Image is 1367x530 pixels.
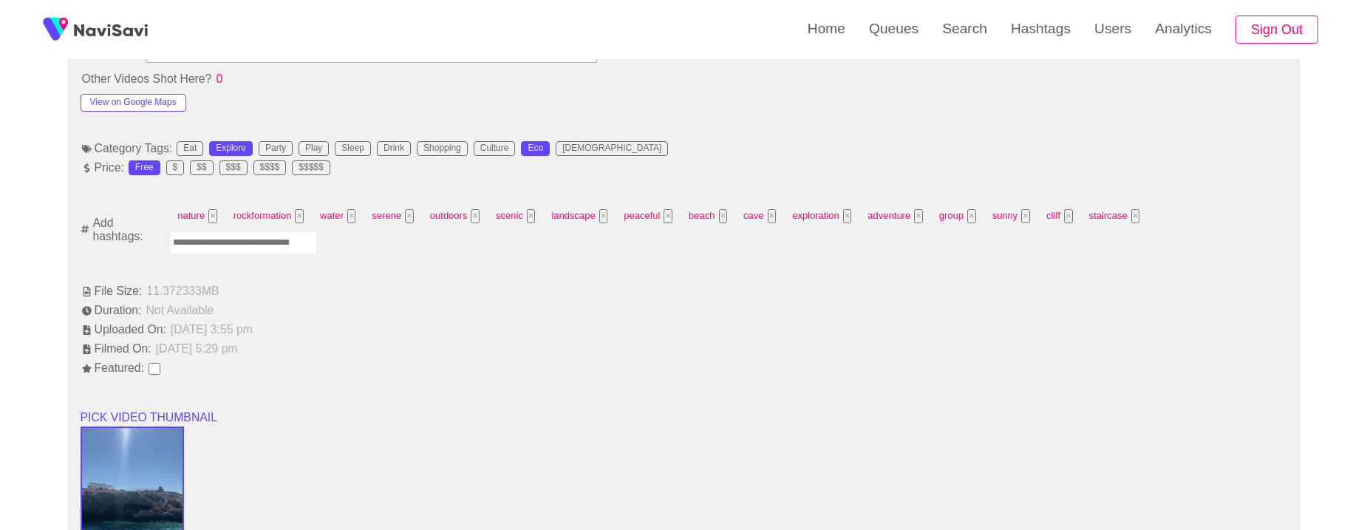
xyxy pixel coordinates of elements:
div: Drink [383,143,404,154]
span: Not Available [144,304,215,317]
button: Tag at index 3 with value 2289 focussed. Press backspace to remove [405,209,414,223]
span: outdoors [426,205,484,228]
span: beach [684,205,732,228]
span: Add hashtags: [91,217,168,243]
span: landscape [547,205,612,228]
span: Category Tags: [81,142,174,155]
button: Tag at index 4 with value 2341 focussed. Press backspace to remove [471,209,480,223]
button: Tag at index 2 with value 5 focussed. Press backspace to remove [347,209,356,223]
button: View on Google Maps [81,94,186,112]
button: Tag at index 8 with value 9 focussed. Press backspace to remove [719,209,728,223]
button: Tag at index 14 with value 3225 focussed. Press backspace to remove [1064,209,1073,223]
button: Tag at index 6 with value 2603 focussed. Press backspace to remove [599,209,608,223]
div: Explore [216,143,246,154]
input: Enter tag here and press return [169,231,317,254]
button: Tag at index 12 with value 2684 focussed. Press backspace to remove [967,209,976,223]
button: Tag at index 9 with value 2145 focussed. Press backspace to remove [768,209,777,223]
span: [DATE] 3:55 pm [169,323,254,336]
span: 11.372333 MB [145,285,220,298]
span: water [316,205,360,228]
button: Tag at index 11 with value 337 focussed. Press backspace to remove [914,209,923,223]
span: Featured: [81,361,146,375]
div: $$$ [226,163,241,173]
img: fireSpot [37,11,74,48]
div: Eat [183,143,197,154]
img: fireSpot [74,22,148,37]
span: Duration: [81,304,143,317]
span: 🇨🇾 [599,49,616,61]
div: Culture [480,143,509,154]
span: serene [367,205,417,228]
a: View on Google Maps [81,95,186,107]
div: [DEMOGRAPHIC_DATA] [562,143,661,154]
li: PICK VIDEO THUMBNAIL [81,409,1287,427]
div: $$$$$ [299,163,323,173]
div: $$ [197,163,206,173]
span: staircase [1085,205,1145,228]
span: Uploaded On: [81,323,168,336]
span: group [935,205,981,228]
span: File Size: [81,285,144,298]
div: Sleep [341,143,364,154]
div: Free [135,163,154,173]
button: Tag at index 13 with value 2310 focussed. Press backspace to remove [1021,209,1030,223]
span: adventure [863,205,927,228]
span: peaceful [619,205,677,228]
button: Tag at index 1 with value 5625 focussed. Press backspace to remove [295,209,304,223]
button: Tag at index 7 with value 2301 focussed. Press backspace to remove [664,209,672,223]
div: Shopping [423,143,461,154]
span: scenic [491,205,539,228]
span: [DATE] 5:29 pm [154,342,239,356]
span: rockformation [229,205,308,228]
span: nature [173,205,221,228]
span: sunny [988,205,1034,228]
span: Price: [81,161,126,174]
span: cliff [1042,205,1077,228]
span: Filmed On: [81,342,153,356]
button: Tag at index 0 with value 584 focussed. Press backspace to remove [208,209,217,223]
span: 0 [214,72,224,86]
button: Tag at index 15 with value 2316 focussed. Press backspace to remove [1131,209,1140,223]
div: Eco [528,143,543,154]
button: Tag at index 5 with value 2417 focussed. Press backspace to remove [527,209,536,223]
span: Other Videos Shot Here? [81,72,214,86]
div: $$$$ [260,163,280,173]
div: $ [173,163,178,173]
button: Sign Out [1235,16,1318,44]
div: Play [305,143,322,154]
span: cave [739,205,780,228]
span: exploration [788,205,856,228]
div: Party [265,143,286,154]
button: Tag at index 10 with value 4303 focussed. Press backspace to remove [843,209,852,223]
